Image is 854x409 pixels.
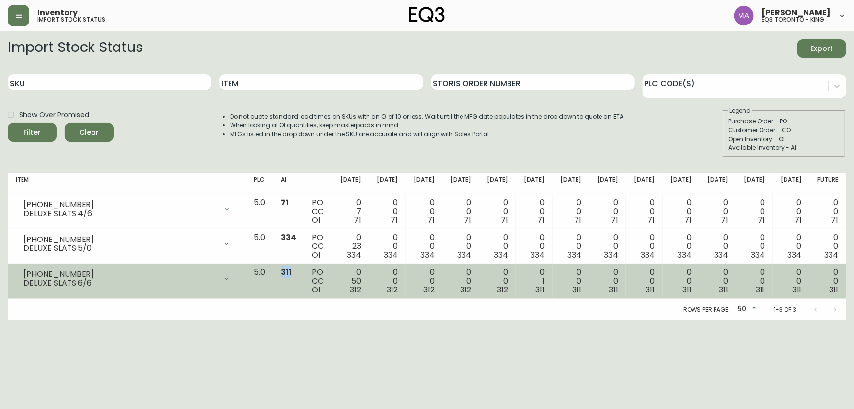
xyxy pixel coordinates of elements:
[824,249,838,261] span: 334
[817,233,838,260] div: 0 0
[501,215,508,226] span: 71
[23,200,217,209] div: [PHONE_NUMBER]
[646,284,655,295] span: 311
[553,173,589,194] th: [DATE]
[8,173,246,194] th: Item
[230,130,625,139] li: MFGs listed in the drop down under the SKU are accurate and will align with Sales Portal.
[781,198,802,225] div: 0 0
[736,173,773,194] th: [DATE]
[516,173,553,194] th: [DATE]
[794,215,802,226] span: 71
[23,270,217,279] div: [PHONE_NUMBER]
[494,249,508,261] span: 334
[406,173,442,194] th: [DATE]
[634,198,655,225] div: 0 0
[23,279,217,288] div: DELUXE SLATS 6/6
[634,233,655,260] div: 0 0
[281,232,296,243] span: 334
[420,249,435,261] span: 334
[537,215,545,226] span: 71
[387,284,398,295] span: 312
[728,117,840,126] div: Purchase Order - PO
[8,39,142,58] h2: Import Stock Status
[699,173,736,194] th: [DATE]
[744,233,765,260] div: 0 0
[829,284,838,295] span: 311
[609,284,618,295] span: 311
[707,268,728,294] div: 0 0
[8,123,57,142] button: Filter
[597,233,618,260] div: 0 0
[312,215,321,226] span: OI
[23,244,217,253] div: DELUXE SLATS 5/0
[37,17,105,23] h5: import stock status
[707,233,728,260] div: 0 0
[19,110,89,120] span: Show Over Promised
[781,233,802,260] div: 0 0
[758,215,765,226] span: 71
[762,17,824,23] h5: eq3 toronto - king
[734,301,758,317] div: 50
[531,249,545,261] span: 334
[72,126,106,139] span: Clear
[719,284,728,295] span: 311
[347,249,361,261] span: 334
[23,235,217,244] div: [PHONE_NUMBER]
[246,173,273,194] th: PLC
[670,233,692,260] div: 0 0
[567,249,581,261] span: 334
[23,209,217,218] div: DELUXE SLATS 4/6
[560,268,581,294] div: 0 0
[647,215,655,226] span: 71
[354,215,361,226] span: 71
[246,229,273,264] td: 5.0
[792,284,802,295] span: 311
[634,268,655,294] div: 0 0
[312,284,321,295] span: OI
[246,264,273,299] td: 5.0
[728,106,752,115] legend: Legend
[414,233,435,260] div: 0 0
[756,284,765,295] span: 311
[682,284,692,295] span: 311
[464,215,471,226] span: 71
[384,249,398,261] span: 334
[572,284,581,295] span: 311
[604,249,618,261] span: 334
[340,233,361,260] div: 0 23
[65,123,114,142] button: Clear
[728,126,840,135] div: Customer Order - CO
[332,173,369,194] th: [DATE]
[340,268,361,294] div: 0 50
[312,198,324,225] div: PO CO
[535,284,545,295] span: 311
[597,198,618,225] div: 0 0
[797,39,846,58] button: Export
[273,173,304,194] th: AI
[597,268,618,294] div: 0 0
[442,173,479,194] th: [DATE]
[246,194,273,229] td: 5.0
[312,233,324,260] div: PO CO
[774,305,796,314] p: 1-3 of 3
[409,7,445,23] img: logo
[714,249,728,261] span: 334
[663,173,699,194] th: [DATE]
[684,215,692,226] span: 71
[805,43,838,55] span: Export
[809,173,846,194] th: Future
[560,233,581,260] div: 0 0
[744,268,765,294] div: 0 0
[734,6,754,25] img: 4f0989f25cbf85e7eb2537583095d61e
[377,198,398,225] div: 0 0
[589,173,626,194] th: [DATE]
[721,215,728,226] span: 71
[487,198,508,225] div: 0 0
[817,198,838,225] div: 0 0
[450,198,471,225] div: 0 0
[450,233,471,260] div: 0 0
[479,173,516,194] th: [DATE]
[340,198,361,225] div: 0 7
[450,268,471,294] div: 0 0
[683,305,730,314] p: Rows per page:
